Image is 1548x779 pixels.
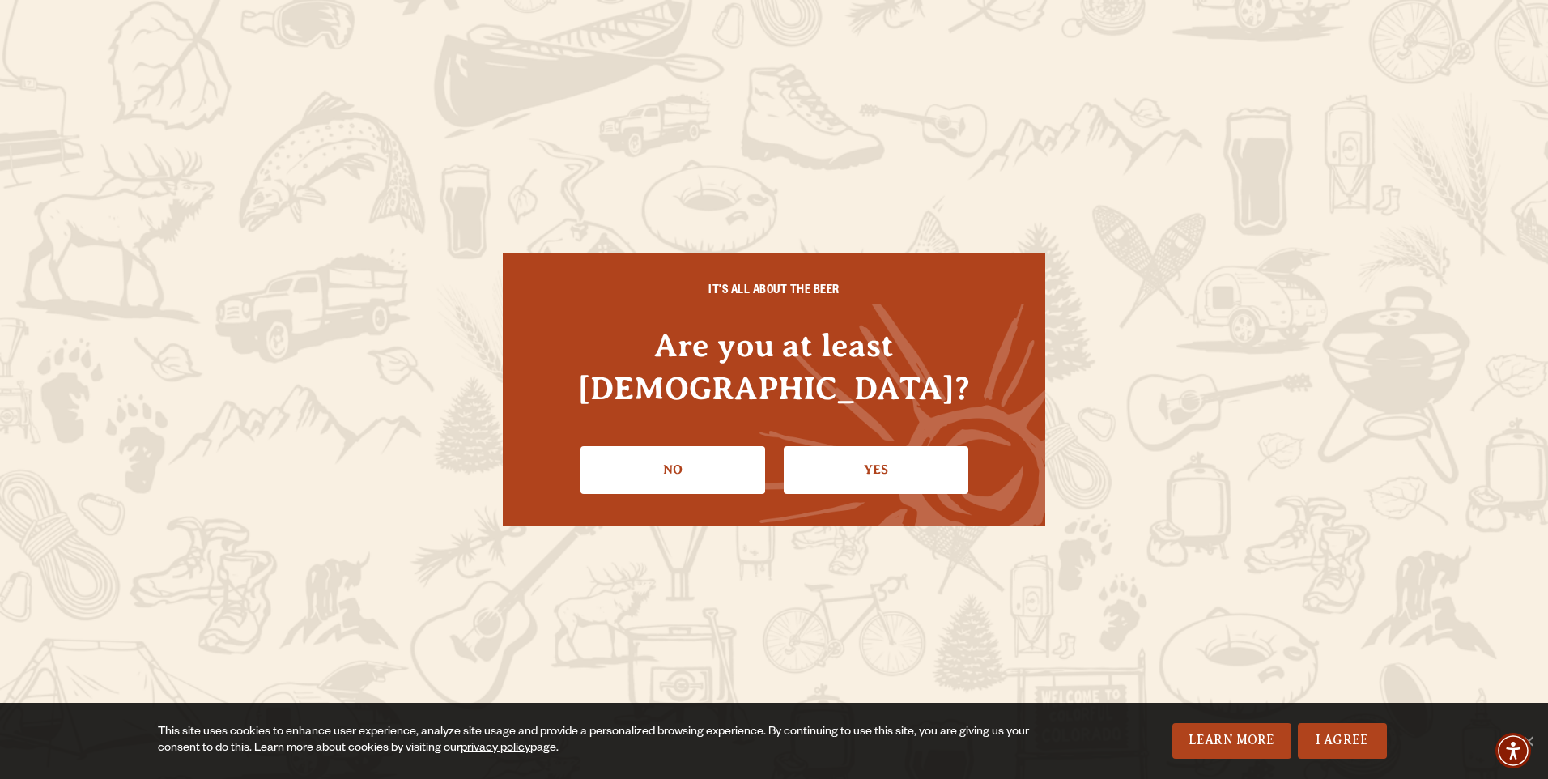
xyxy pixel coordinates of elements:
[784,446,968,493] a: Confirm I'm 21 or older
[158,725,1038,757] div: This site uses cookies to enhance user experience, analyze site usage and provide a personalized ...
[535,285,1013,300] h6: IT'S ALL ABOUT THE BEER
[1298,723,1387,759] a: I Agree
[535,324,1013,410] h4: Are you at least [DEMOGRAPHIC_DATA]?
[580,446,765,493] a: No
[461,743,530,756] a: privacy policy
[1495,733,1531,768] div: Accessibility Menu
[1172,723,1291,759] a: Learn More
